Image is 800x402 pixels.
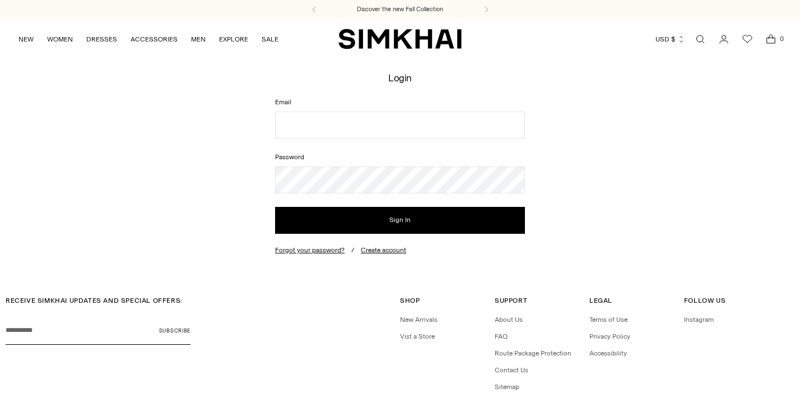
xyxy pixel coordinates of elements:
a: Sitemap [495,383,519,391]
a: Discover the new Fall Collection [357,5,443,14]
a: Contact Us [495,366,528,374]
button: USD $ [655,27,685,52]
a: New Arrivals [400,316,438,324]
button: Sign In [275,207,525,234]
a: Wishlist [736,28,759,50]
a: Go to the account page [713,28,735,50]
a: Route Package Protection [495,349,571,357]
a: Create account [361,246,406,254]
a: SALE [262,27,278,52]
a: About Us [495,316,523,324]
a: Privacy Policy [589,332,630,340]
span: Support [495,297,527,304]
button: Forgot your password? [275,246,345,254]
span: 0 [776,34,787,44]
a: Instagram [684,316,714,324]
a: DRESSES [86,27,117,52]
a: FAQ [495,332,508,340]
label: Email [275,97,525,107]
a: SIMKHAI [338,28,462,50]
a: Accessibility [589,349,627,357]
button: Subscribe [159,317,190,345]
span: Shop [400,297,420,304]
span: Follow Us [684,297,725,304]
a: Open cart modal [760,28,782,50]
a: Open search modal [689,28,711,50]
a: EXPLORE [219,27,248,52]
a: Vist a Store [400,332,435,340]
label: Password [275,152,525,162]
a: NEW [18,27,34,52]
span: Legal [589,297,612,304]
a: Terms of Use [589,316,627,324]
a: MEN [191,27,206,52]
span: RECEIVE SIMKHAI UPDATES AND SPECIAL OFFERS: [6,297,183,304]
a: ACCESSORIES [131,27,178,52]
h1: Login [388,72,412,83]
a: WOMEN [47,27,73,52]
